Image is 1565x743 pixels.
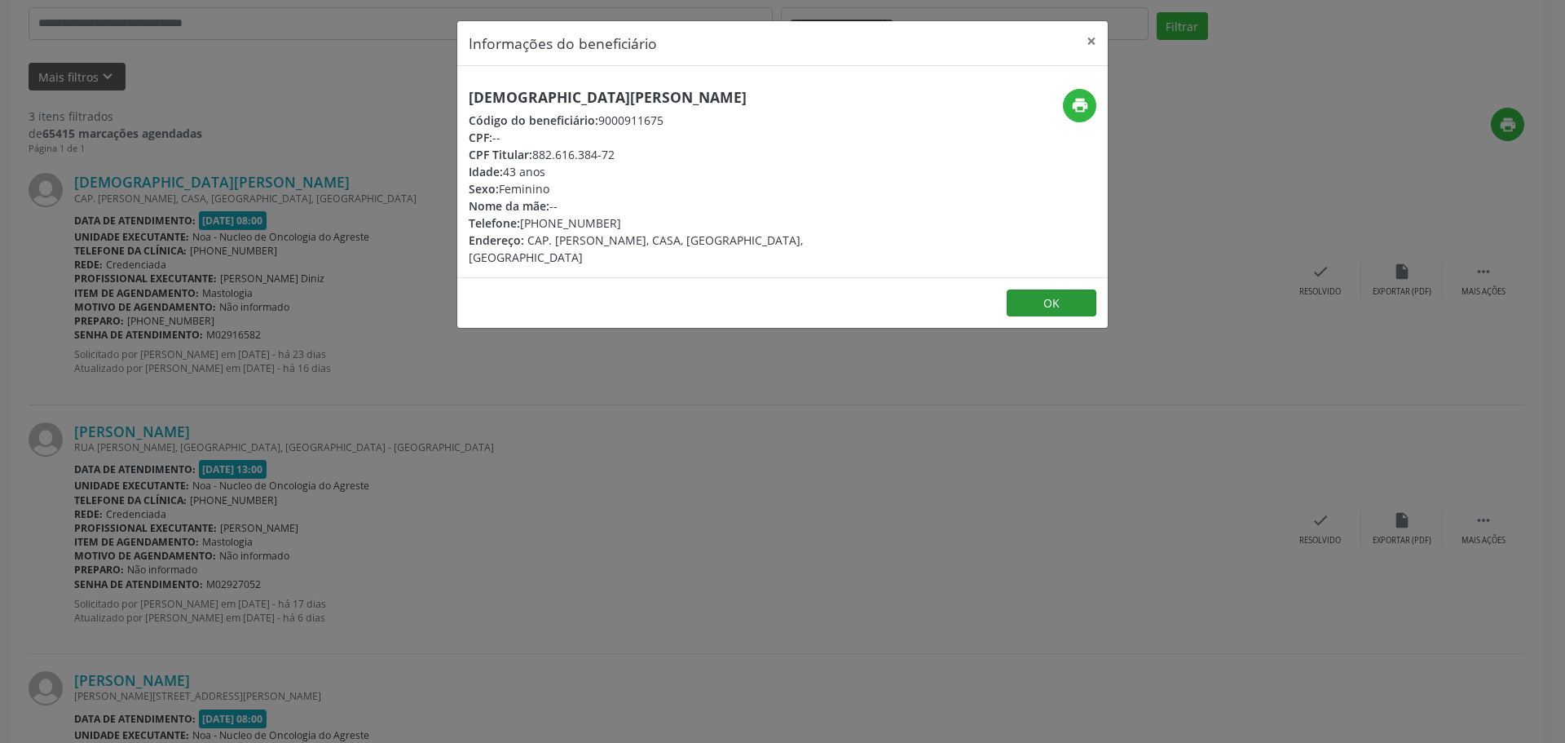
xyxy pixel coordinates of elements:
button: print [1063,89,1096,122]
span: CPF Titular: [469,147,532,162]
span: Nome da mãe: [469,198,549,214]
i: print [1071,96,1089,114]
div: -- [469,129,879,146]
span: CPF: [469,130,492,145]
h5: Informações do beneficiário [469,33,657,54]
button: OK [1007,290,1096,317]
div: Feminino [469,180,879,197]
span: Idade: [469,164,503,179]
button: Close [1075,21,1108,61]
h5: [DEMOGRAPHIC_DATA][PERSON_NAME] [469,89,879,106]
div: [PHONE_NUMBER] [469,214,879,232]
div: 43 anos [469,163,879,180]
span: Sexo: [469,181,499,197]
span: CAP. [PERSON_NAME], CASA, [GEOGRAPHIC_DATA], [GEOGRAPHIC_DATA] [469,232,803,265]
span: Código do beneficiário: [469,113,598,128]
div: 9000911675 [469,112,879,129]
span: Endereço: [469,232,524,248]
div: 882.616.384-72 [469,146,879,163]
span: Telefone: [469,215,520,231]
div: -- [469,197,879,214]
